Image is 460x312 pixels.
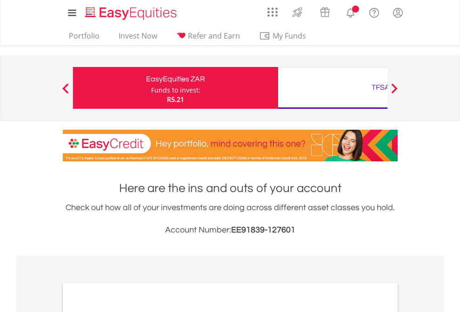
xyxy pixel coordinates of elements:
span: EE91839-127601 [231,226,295,234]
a: AppsGrid [261,2,284,17]
span: My Funds [259,30,320,42]
div: EasyEquities ZAR [79,73,273,86]
a: Invest Now [115,31,161,46]
img: EasyEquities_Logo.png [83,6,180,21]
div: Funds to invest: [151,86,200,95]
button: Previous [56,88,75,97]
img: thrive-v2.svg [290,5,305,20]
h1: Here are the ins and outs of your account [63,180,398,197]
span: R5.21 [167,95,184,104]
a: Refer and Earn [173,31,244,46]
a: Notifications [339,2,362,21]
a: Portfolio [65,31,103,46]
img: grid-menu-icon.svg [267,7,278,17]
img: EasyCredit Promotion Banner [63,130,398,161]
a: My Profile [386,2,410,23]
button: Next [385,88,404,97]
img: vouchers-v2.svg [317,5,333,20]
div: Check out how all of your investments are doing across different asset classes you hold. [63,201,398,237]
a: Vouchers [311,2,339,20]
span: Refer and Earn [188,31,240,41]
a: FAQ's and Support [362,2,386,21]
a: Home page [81,2,180,21]
h3: Account Number: [63,224,398,237]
